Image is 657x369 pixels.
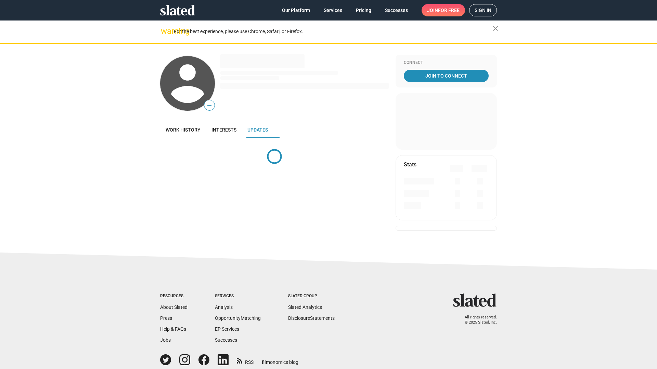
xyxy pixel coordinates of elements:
a: OpportunityMatching [215,315,261,321]
span: Sign in [475,4,491,16]
mat-icon: close [491,24,500,32]
span: — [204,101,215,110]
div: Services [215,293,261,299]
a: Successes [379,4,413,16]
span: Our Platform [282,4,310,16]
span: Join To Connect [405,70,487,82]
span: for free [438,4,460,16]
span: Interests [211,127,236,133]
mat-icon: warning [161,27,169,35]
span: Work history [166,127,201,133]
div: Connect [404,60,489,66]
a: Services [318,4,348,16]
a: Slated Analytics [288,304,322,310]
a: RSS [237,355,254,366]
a: Successes [215,337,237,343]
a: EP Services [215,326,239,332]
a: Joinfor free [422,4,465,16]
a: Our Platform [276,4,315,16]
span: Services [324,4,342,16]
a: Work history [160,122,206,138]
a: Pricing [350,4,377,16]
div: Resources [160,293,188,299]
span: film [262,359,270,365]
a: Help & FAQs [160,326,186,332]
p: All rights reserved. © 2025 Slated, Inc. [458,315,497,325]
span: Updates [247,127,268,133]
span: Successes [385,4,408,16]
a: Interests [206,122,242,138]
span: Pricing [356,4,371,16]
a: Join To Connect [404,70,489,82]
a: filmonomics blog [262,354,298,366]
a: Analysis [215,304,233,310]
a: Press [160,315,172,321]
a: Sign in [469,4,497,16]
div: Slated Group [288,293,335,299]
span: Join [427,4,460,16]
a: Jobs [160,337,171,343]
mat-card-title: Stats [404,161,416,168]
a: DisclosureStatements [288,315,335,321]
a: About Slated [160,304,188,310]
a: Updates [242,122,273,138]
div: For the best experience, please use Chrome, Safari, or Firefox. [174,27,493,36]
